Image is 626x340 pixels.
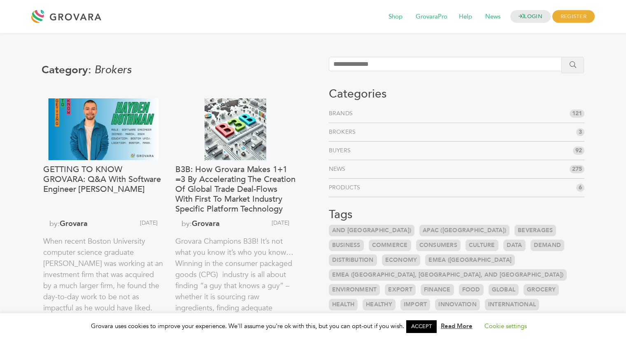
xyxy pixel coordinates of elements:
[383,9,408,25] span: Shop
[329,184,364,192] a: Products
[410,9,453,25] span: GrovaraPro
[576,128,584,136] span: 3
[421,284,454,296] a: Finance
[489,284,519,296] a: Global
[459,284,484,296] a: Food
[435,299,480,310] a: Innovation
[510,10,551,23] a: LOGIN
[484,322,527,330] a: Cookie settings
[329,225,415,236] a: and [GEOGRAPHIC_DATA])
[329,109,356,118] a: Brands
[479,12,506,21] a: News
[329,254,377,266] a: Distribution
[416,240,461,251] a: Consumers
[175,218,237,229] span: by:
[363,299,396,310] a: Healthy
[441,322,472,330] a: Read More
[329,299,358,310] a: Health
[43,165,164,214] a: GETTING TO KNOW GROVARA: Q&A With Software Engineer [PERSON_NAME]
[192,219,220,229] a: Grovara
[43,218,105,229] span: by:
[503,240,526,251] a: Data
[329,165,349,173] a: News
[329,87,584,101] h3: Categories
[425,254,515,266] a: EMEA ([GEOGRAPHIC_DATA]
[570,109,584,118] span: 121
[465,240,498,251] a: Culture
[94,63,132,77] span: Brokers
[105,218,164,229] span: [DATE]
[382,254,421,266] a: Economy
[419,225,510,236] a: APAC ([GEOGRAPHIC_DATA])
[531,240,565,251] a: Demand
[329,284,380,296] a: Environment
[329,269,567,281] a: EMEA ([GEOGRAPHIC_DATA], [GEOGRAPHIC_DATA], and [GEOGRAPHIC_DATA])
[369,240,411,251] a: Commerce
[453,9,478,25] span: Help
[91,322,535,330] span: Grovara uses cookies to improve your experience. We'll assume you're ok with this, but you can op...
[410,12,453,21] a: GrovaraPro
[514,225,556,236] a: Beverages
[485,299,539,310] a: International
[479,9,506,25] span: News
[570,165,584,173] span: 275
[576,184,584,192] span: 6
[383,12,408,21] a: Shop
[453,12,478,21] a: Help
[329,147,354,155] a: Buyers
[385,284,416,296] a: Export
[573,147,584,155] span: 92
[175,165,296,214] a: B3B: How Grovara Makes 1+1 =3 By Accelerating The Creation Of Global Trade Deal-Flows With First ...
[42,63,94,77] span: Category
[329,240,364,251] a: Business
[406,320,437,333] a: ACCEPT
[329,208,584,222] h3: Tags
[400,299,431,310] a: Import
[524,284,559,296] a: Grocery
[60,219,88,229] a: Grovara
[329,128,359,136] a: Brokers
[237,218,296,229] span: [DATE]
[552,10,595,23] span: REGISTER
